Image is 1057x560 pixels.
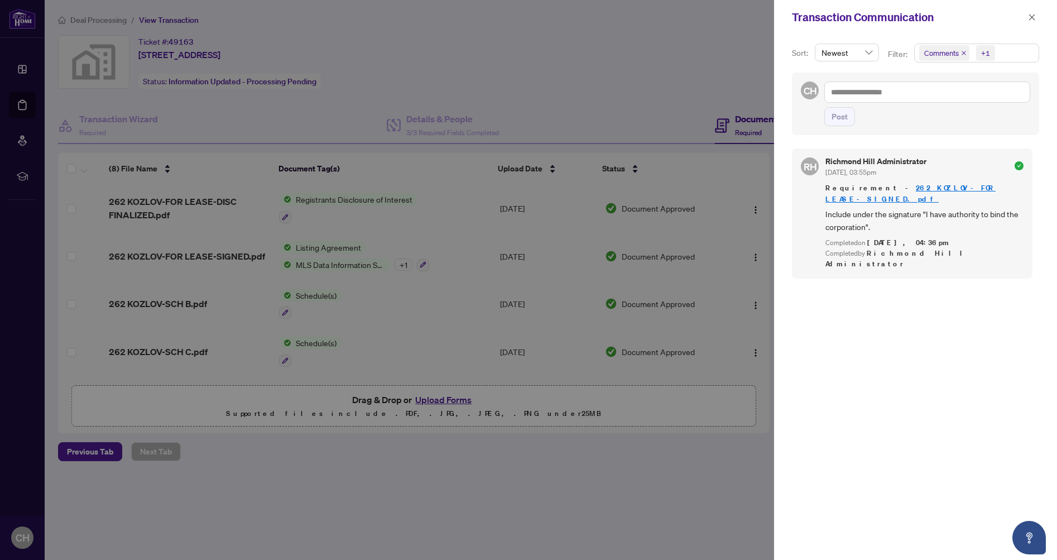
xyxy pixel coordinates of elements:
span: RH [803,159,816,174]
div: Completed by [825,248,1024,270]
div: Completed on [825,238,1024,248]
span: close [1028,13,1036,21]
span: close [961,50,967,56]
p: Sort: [792,47,810,59]
div: Transaction Communication [792,9,1025,26]
h5: Richmond Hill Administrator [825,157,926,165]
button: Post [824,107,855,126]
span: Requirement - [825,183,1024,205]
button: Open asap [1012,521,1046,554]
p: Filter: [888,48,909,60]
span: Include under the signature "I have authority to bind the corporation". [825,208,1024,234]
div: +1 [981,47,990,59]
span: Newest [821,44,872,61]
span: Richmond Hill Administrator [825,248,971,269]
span: CH [803,83,816,98]
span: [DATE], 04:36pm [867,238,950,247]
span: [DATE], 03:55pm [825,168,876,176]
span: Comments [924,47,959,59]
span: check-circle [1015,161,1024,170]
span: Comments [919,45,969,61]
